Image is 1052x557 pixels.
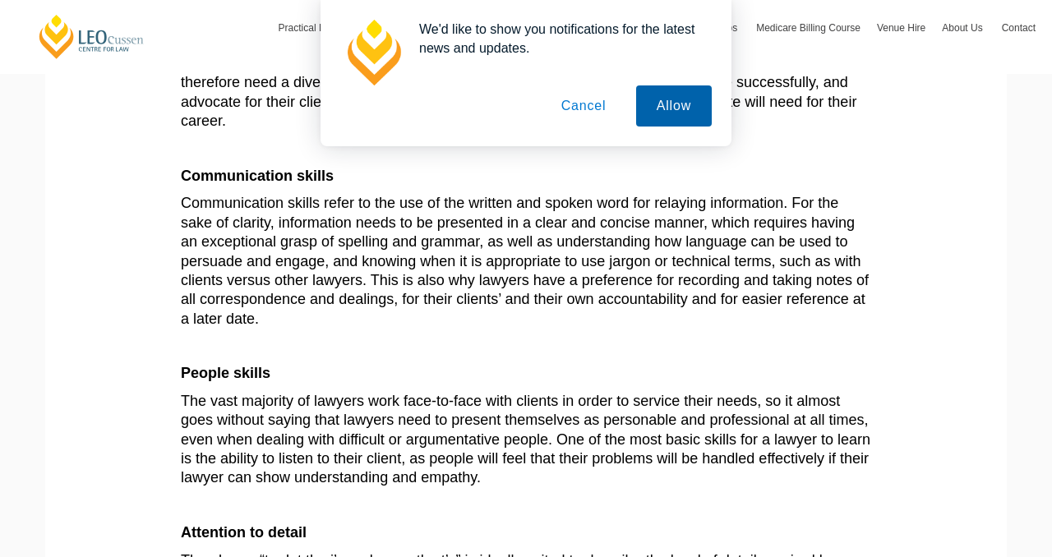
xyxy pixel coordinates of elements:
button: Allow [636,85,712,127]
button: Cancel [541,85,627,127]
b: Attention to detail [181,524,307,541]
img: notification icon [340,20,406,85]
span: The vast majority of lawyers work face-to-face with clients in order to service their needs, so i... [181,393,870,486]
b: Communication skills [181,168,334,184]
span: Communication skills refer to the use of the written and spoken word for relaying information. Fo... [181,195,869,326]
div: We'd like to show you notifications for the latest news and updates. [406,20,712,58]
b: People skills [181,365,270,381]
